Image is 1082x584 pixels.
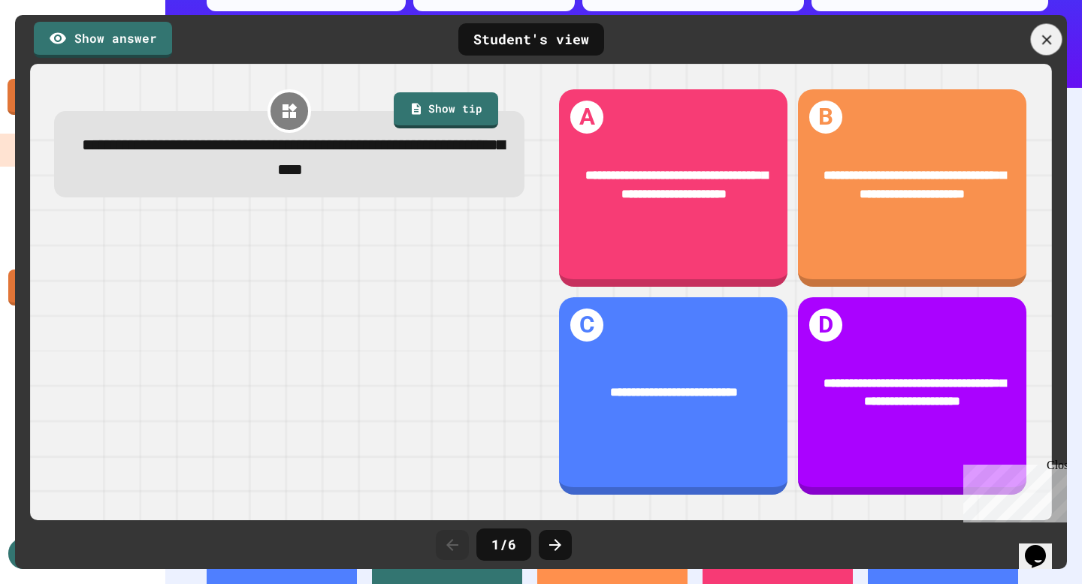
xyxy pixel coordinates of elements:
[6,6,104,95] div: Chat with us now!Close
[809,101,842,134] h1: B
[957,459,1067,522] iframe: chat widget
[570,309,603,342] h1: C
[34,22,172,58] a: Show answer
[458,23,604,56] div: Student's view
[1019,524,1067,569] iframe: chat widget
[476,528,531,561] div: 1 / 6
[570,101,603,134] h1: A
[394,92,499,129] a: Show tip
[809,309,842,342] h1: D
